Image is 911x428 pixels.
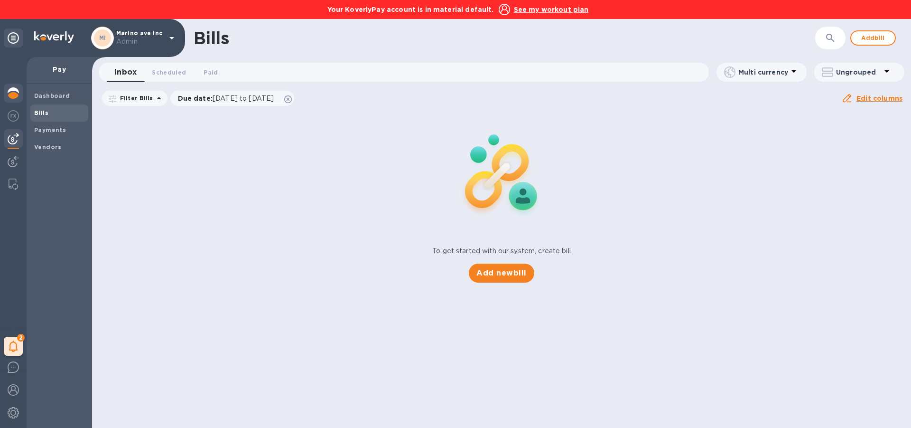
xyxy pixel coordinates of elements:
[34,109,48,116] b: Bills
[170,91,295,106] div: Due date:[DATE] to [DATE]
[116,30,164,47] p: Marino ave inc
[99,34,106,41] b: MI
[116,94,153,102] p: Filter Bills
[194,28,229,48] h1: Bills
[17,334,25,342] span: 2
[204,67,218,77] span: Paid
[178,94,279,103] p: Due date :
[213,95,274,102] span: [DATE] to [DATE]
[34,92,70,99] b: Dashboard
[152,67,186,77] span: Scheduled
[34,31,74,43] img: Logo
[836,67,881,77] p: Ungrouped
[859,32,887,44] span: Add bill
[116,37,164,47] p: Admin
[514,6,589,13] u: See my workout plan
[476,267,526,279] span: Add new bill
[34,126,66,133] b: Payments
[34,65,84,74] p: Pay
[114,66,137,79] span: Inbox
[856,95,902,102] u: Edit columns
[8,110,19,122] img: Foreign exchange
[469,264,534,283] button: Add newbill
[34,143,62,151] b: Vendors
[738,67,788,77] p: Multi currency
[327,6,494,13] b: Your KoverlyPay account is in material default.
[4,29,23,48] div: Unpin categories
[432,246,571,256] p: To get started with our system, create bill
[850,30,896,46] button: Addbill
